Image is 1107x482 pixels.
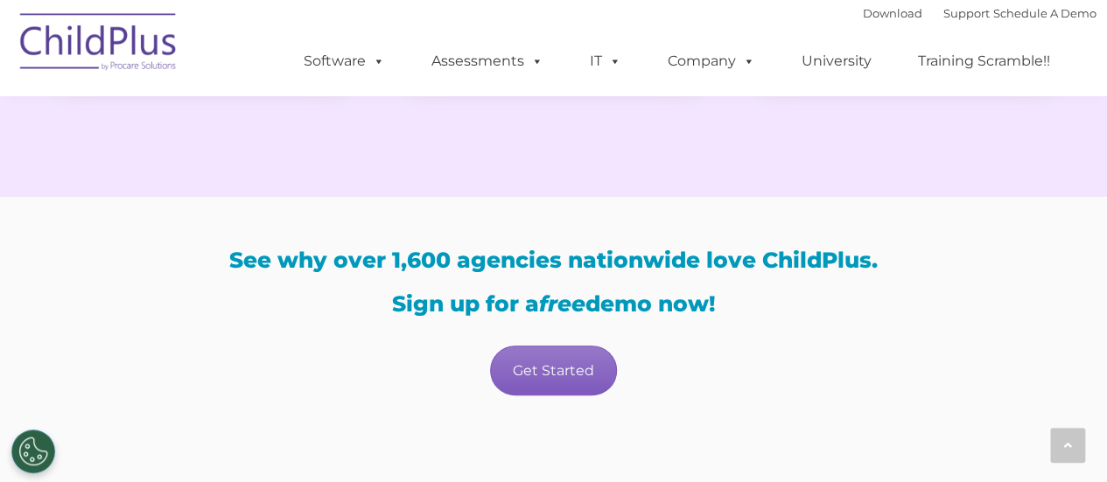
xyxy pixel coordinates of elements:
[11,430,55,473] button: Cookies Settings
[863,6,922,20] a: Download
[414,44,561,79] a: Assessments
[943,6,990,20] a: Support
[25,249,1083,271] h3: See why over 1,600 agencies nationwide love ChildPlus.
[650,44,773,79] a: Company
[993,6,1096,20] a: Schedule A Demo
[1019,398,1107,482] iframe: Chat Widget
[11,1,186,88] img: ChildPlus by Procare Solutions
[539,290,585,317] em: free
[25,293,1083,315] h3: Sign up for a demo now!
[900,44,1068,79] a: Training Scramble!!
[863,6,1096,20] font: |
[286,44,403,79] a: Software
[490,346,617,395] a: Get Started
[784,44,889,79] a: University
[572,44,639,79] a: IT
